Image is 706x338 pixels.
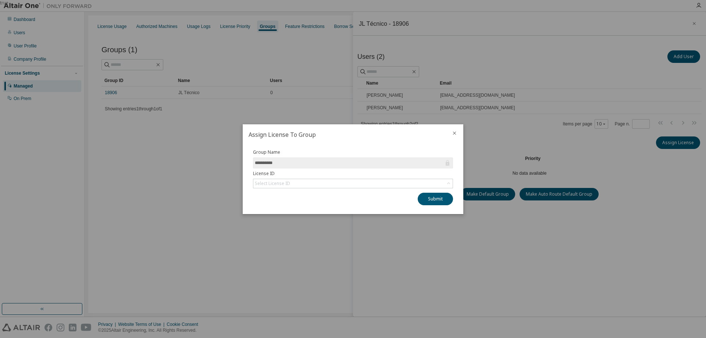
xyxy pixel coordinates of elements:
[253,171,453,177] label: License ID
[418,193,453,205] button: Submit
[255,181,290,186] div: Select License ID
[243,124,446,145] h2: Assign License To Group
[253,149,453,155] label: Group Name
[452,130,457,136] button: close
[253,179,453,188] div: Select License ID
